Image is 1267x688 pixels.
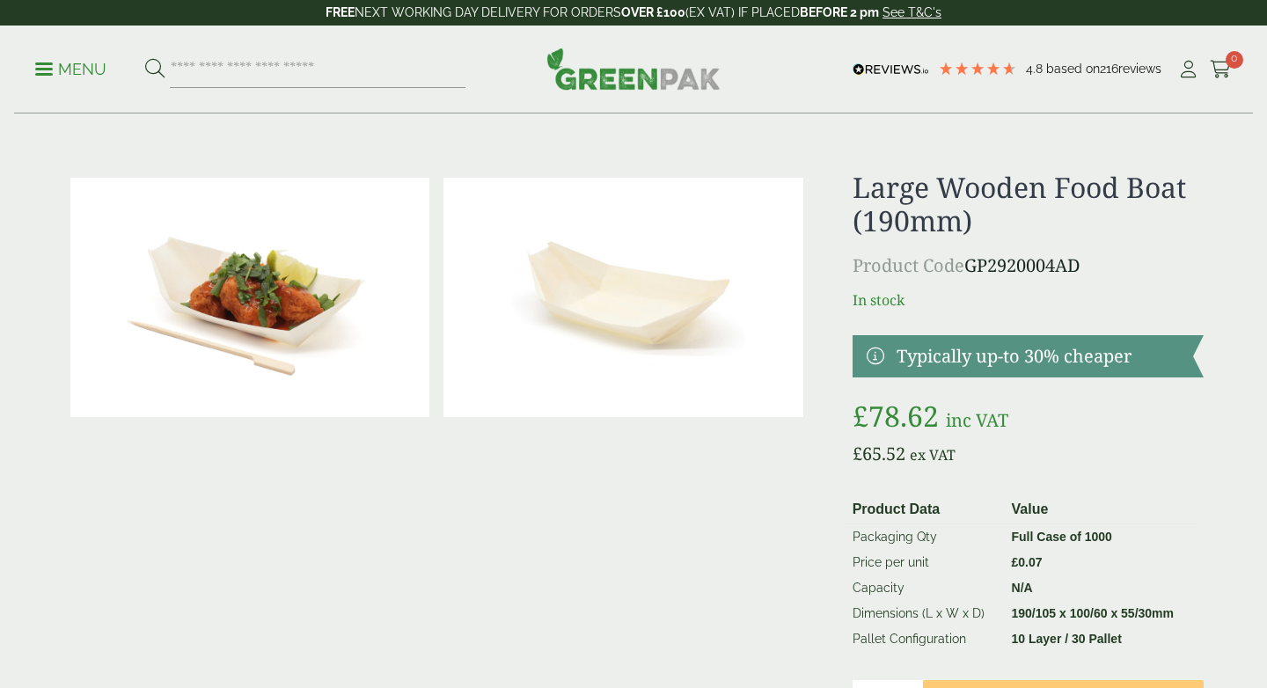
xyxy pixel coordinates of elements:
[35,59,106,77] a: Menu
[853,171,1204,238] h1: Large Wooden Food Boat (190mm)
[853,442,905,465] bdi: 65.52
[853,397,868,435] span: £
[846,601,1005,626] td: Dimensions (L x W x D)
[1177,61,1199,78] i: My Account
[846,575,1005,601] td: Capacity
[1046,62,1100,76] span: Based on
[1012,555,1043,569] bdi: 0.07
[883,5,941,19] a: See T&C's
[1005,495,1197,524] th: Value
[938,61,1017,77] div: 4.79 Stars
[1100,62,1118,76] span: 216
[621,5,685,19] strong: OVER £100
[853,442,862,465] span: £
[853,397,939,435] bdi: 78.62
[846,626,1005,652] td: Pallet Configuration
[1012,530,1112,544] strong: Full Case of 1000
[1210,56,1232,83] a: 0
[1210,61,1232,78] i: Cart
[853,253,964,277] span: Product Code
[910,445,956,465] span: ex VAT
[1026,62,1046,76] span: 4.8
[546,48,721,90] img: GreenPak Supplies
[1012,555,1019,569] span: £
[1012,632,1122,646] strong: 10 Layer / 30 Pallet
[1012,606,1175,620] strong: 190/105 x 100/60 x 55/30mm
[853,253,1204,279] p: GP2920004AD
[1226,51,1243,69] span: 0
[70,178,429,417] img: Large Wooden Boat 190mm With Food Contents 2920004AD
[853,289,1204,311] p: In stock
[1012,581,1033,595] strong: N/A
[326,5,355,19] strong: FREE
[800,5,879,19] strong: BEFORE 2 pm
[35,59,106,80] p: Menu
[443,178,802,417] img: Large Wooden Boat 190mm 2920004AD
[846,550,1005,575] td: Price per unit
[1118,62,1161,76] span: reviews
[846,523,1005,550] td: Packaging Qty
[853,63,929,76] img: REVIEWS.io
[946,408,1008,432] span: inc VAT
[846,495,1005,524] th: Product Data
